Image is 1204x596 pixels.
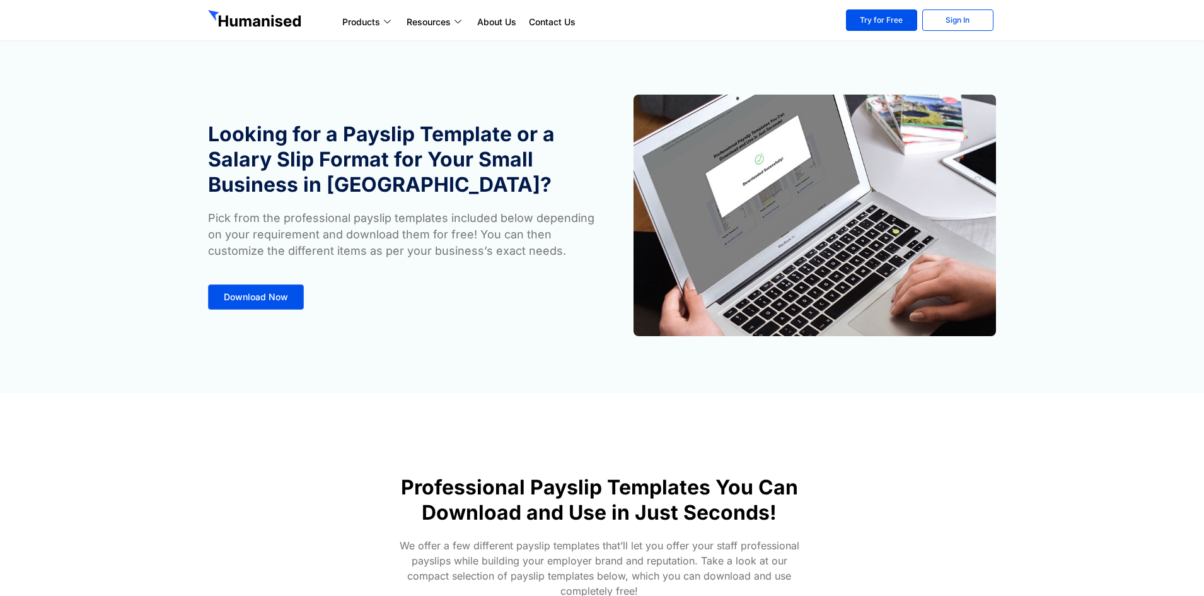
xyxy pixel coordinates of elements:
[846,9,917,31] a: Try for Free
[208,284,304,310] a: Download Now
[208,210,596,259] p: Pick from the professional payslip templates included below depending on your requirement and dow...
[224,293,288,301] span: Download Now
[523,15,582,30] a: Contact Us
[378,475,821,525] h1: Professional Payslip Templates You Can Download and Use in Just Seconds!
[400,15,471,30] a: Resources
[471,15,523,30] a: About Us
[208,10,304,30] img: GetHumanised Logo
[208,122,596,197] h1: Looking for a Payslip Template or a Salary Slip Format for Your Small Business in [GEOGRAPHIC_DATA]?
[336,15,400,30] a: Products
[922,9,993,31] a: Sign In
